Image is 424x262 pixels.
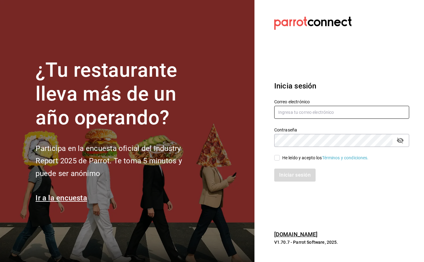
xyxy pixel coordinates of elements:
label: Correo electrónico [274,100,409,104]
h1: ¿Tu restaurante lleva más de un año operando? [36,58,202,130]
h3: Inicia sesión [274,80,409,92]
a: Ir a la encuesta [36,194,87,202]
h2: Participa en la encuesta oficial del Industry Report 2025 de Parrot. Te toma 5 minutos y puede se... [36,142,202,180]
button: passwordField [395,135,405,146]
label: Contraseña [274,128,409,132]
a: [DOMAIN_NAME] [274,231,318,238]
a: Términos y condiciones. [322,155,369,160]
p: V1.70.7 - Parrot Software, 2025. [274,239,409,245]
input: Ingresa tu correo electrónico [274,106,409,119]
div: He leído y acepto los [282,155,369,161]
